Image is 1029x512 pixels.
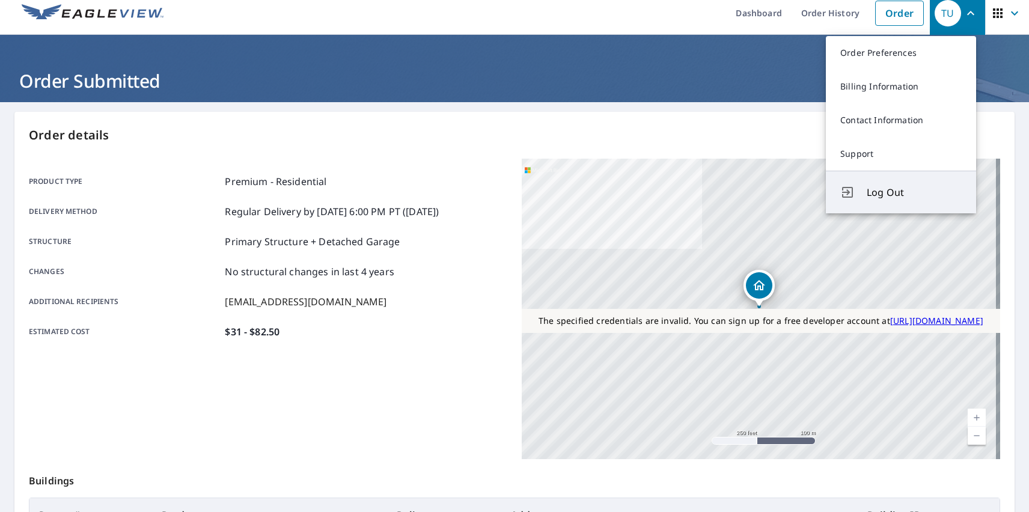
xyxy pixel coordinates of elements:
a: Billing Information [826,70,976,103]
p: Structure [29,234,220,249]
a: Current Level 17, Zoom In [968,409,986,427]
p: [EMAIL_ADDRESS][DOMAIN_NAME] [225,294,386,309]
p: No structural changes in last 4 years [225,264,394,279]
p: Additional recipients [29,294,220,309]
p: Delivery method [29,204,220,219]
a: Support [826,137,976,171]
p: Premium - Residential [225,174,326,189]
a: Order Preferences [826,36,976,70]
p: Buildings [29,459,1000,498]
a: [URL][DOMAIN_NAME] [890,315,983,326]
p: Order details [29,126,1000,144]
p: Regular Delivery by [DATE] 6:00 PM PT ([DATE]) [225,204,439,219]
span: Log Out [867,185,962,200]
p: $31 - $82.50 [225,325,279,339]
div: Dropped pin, building 1, Residential property, 600 Davis St Austin, TX 78701 [744,270,775,307]
a: Current Level 17, Zoom Out [968,427,986,445]
div: The specified credentials are invalid. You can sign up for a free developer account at http://www... [522,309,1000,333]
button: Log Out [826,171,976,213]
p: Estimated cost [29,325,220,339]
h1: Order Submitted [14,69,1015,93]
a: Contact Information [826,103,976,137]
p: Product type [29,174,220,189]
p: Changes [29,264,220,279]
div: The specified credentials are invalid. You can sign up for a free developer account at [522,309,1000,333]
p: Primary Structure + Detached Garage [225,234,400,249]
img: EV Logo [22,4,163,22]
a: Order [875,1,924,26]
